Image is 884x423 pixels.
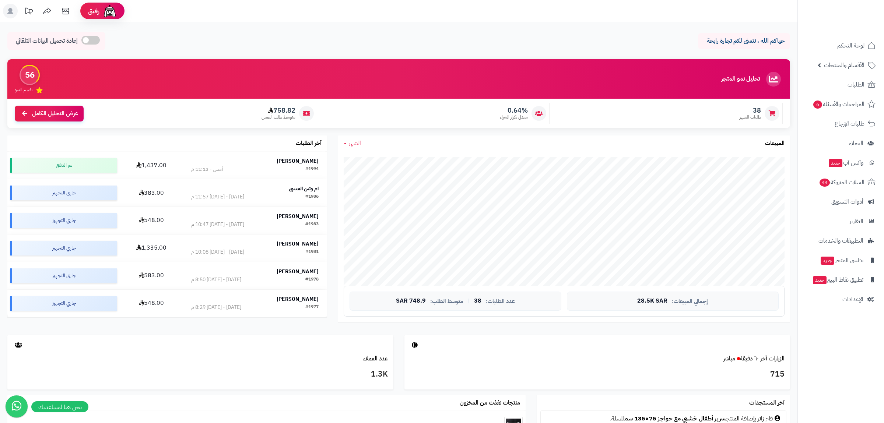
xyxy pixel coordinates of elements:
[305,304,319,311] div: #1977
[305,276,319,283] div: #1978
[704,37,785,45] p: حياكم الله ، نتمنى لكم تجارة رابحة
[262,114,295,120] span: متوسط طلب العميل
[10,186,117,200] div: جاري التجهيز
[802,290,880,308] a: الإعدادات
[10,158,117,173] div: تم الدفع
[849,138,863,148] span: العملاء
[802,76,880,94] a: الطلبات
[802,173,880,191] a: السلات المتروكة44
[32,109,78,118] span: عرض التحليل الكامل
[120,179,183,207] td: 383.00
[848,80,864,90] span: الطلبات
[819,177,864,187] span: السلات المتروكة
[749,400,785,406] h3: آخر المستجدات
[820,255,863,265] span: تطبيق المتجر
[305,248,319,256] div: #1981
[834,6,877,21] img: logo-2.png
[15,87,32,93] span: تقييم النمو
[10,241,117,255] div: جاري التجهيز
[721,76,760,82] h3: تحليل نمو المتجر
[120,152,183,179] td: 1,437.00
[637,298,667,304] span: 28.5K SAR
[191,221,244,228] div: [DATE] - [DATE] 10:47 م
[344,139,361,148] a: الشهر
[191,248,244,256] div: [DATE] - [DATE] 10:08 م
[802,154,880,172] a: وآتس آبجديد
[460,400,520,406] h3: منتجات نفذت من المخزون
[430,298,463,304] span: متوسط الطلب:
[277,157,319,165] strong: [PERSON_NAME]
[10,213,117,228] div: جاري التجهيز
[842,294,863,304] span: الإعدادات
[10,296,117,311] div: جاري التجهيز
[802,95,880,113] a: المراجعات والأسئلة6
[277,295,319,303] strong: [PERSON_NAME]
[305,193,319,201] div: #1986
[837,40,864,51] span: لوحة التحكم
[802,193,880,211] a: أدوات التسويق
[829,159,842,167] span: جديد
[824,60,864,70] span: الأقسام والمنتجات
[723,354,785,363] a: الزيارات آخر ٦٠ دقيقةمباشر
[813,99,864,109] span: المراجعات والأسئلة
[544,415,782,423] div: قام زائر بإضافة المنتج للسلة.
[802,232,880,250] a: التطبيقات والخدمات
[468,298,470,304] span: |
[821,257,834,265] span: جديد
[802,271,880,289] a: تطبيق نقاط البيعجديد
[277,212,319,220] strong: [PERSON_NAME]
[818,236,863,246] span: التطبيقات والخدمات
[363,354,388,363] a: عدد العملاء
[120,290,183,317] td: 548.00
[305,166,319,173] div: #1994
[486,298,515,304] span: عدد الطلبات:
[812,275,863,285] span: تطبيق نقاط البيع
[740,106,761,114] span: 38
[262,106,295,114] span: 758.82
[802,212,880,230] a: التقارير
[296,140,322,147] h3: آخر الطلبات
[500,114,528,120] span: معدل تكرار الشراء
[277,268,319,275] strong: [PERSON_NAME]
[802,251,880,269] a: تطبيق المتجرجديد
[305,221,319,228] div: #1983
[474,298,481,304] span: 38
[802,134,880,152] a: العملاء
[625,414,726,423] a: سرير أطفال خشبي مع حواجز 75×135 سم
[802,115,880,133] a: طلبات الإرجاع
[500,106,528,114] span: 0.64%
[849,216,863,226] span: التقارير
[672,298,708,304] span: إجمالي المبيعات:
[102,4,117,18] img: ai-face.png
[410,368,785,381] h3: 715
[828,158,863,168] span: وآتس آب
[765,140,785,147] h3: المبيعات
[120,235,183,262] td: 1,335.00
[120,207,183,234] td: 548.00
[813,276,827,284] span: جديد
[191,166,223,173] div: أمس - 11:13 م
[15,106,84,121] a: عرض التحليل الكامل
[396,298,426,304] span: 748.9 SAR
[13,368,388,381] h3: 1.3K
[191,304,241,311] div: [DATE] - [DATE] 8:29 م
[820,179,830,187] span: 44
[10,268,117,283] div: جاري التجهيز
[740,114,761,120] span: طلبات الشهر
[831,197,863,207] span: أدوات التسويق
[289,185,319,193] strong: ام وتين العتيبي
[16,37,78,45] span: إعادة تحميل البيانات التلقائي
[191,193,244,201] div: [DATE] - [DATE] 11:57 م
[277,240,319,248] strong: [PERSON_NAME]
[723,354,735,363] small: مباشر
[813,101,822,109] span: 6
[20,4,38,20] a: تحديثات المنصة
[191,276,241,283] div: [DATE] - [DATE] 8:50 م
[88,7,99,15] span: رفيق
[802,37,880,54] a: لوحة التحكم
[349,139,361,148] span: الشهر
[120,262,183,289] td: 583.00
[835,119,864,129] span: طلبات الإرجاع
